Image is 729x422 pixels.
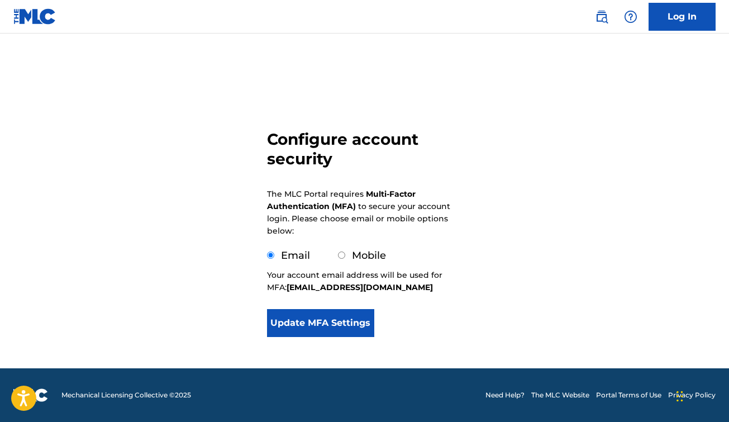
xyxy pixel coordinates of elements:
[352,249,386,262] label: Mobile
[595,10,608,23] img: search
[676,380,683,413] div: Drag
[624,10,637,23] img: help
[668,390,716,400] a: Privacy Policy
[267,309,375,337] button: Update MFA Settings
[281,249,310,262] label: Email
[673,368,729,422] iframe: Chat Widget
[267,130,463,169] h3: Configure account security
[596,390,661,400] a: Portal Terms of Use
[590,6,613,28] a: Public Search
[267,269,463,293] p: Your account email address will be used for MFA:
[531,390,589,400] a: The MLC Website
[620,6,642,28] div: Help
[267,189,416,211] strong: Multi-Factor Authentication (MFA)
[649,3,716,31] a: Log In
[267,188,450,237] p: The MLC Portal requires to secure your account login. Please choose email or mobile options below:
[287,282,433,292] strong: [EMAIL_ADDRESS][DOMAIN_NAME]
[61,390,191,400] span: Mechanical Licensing Collective © 2025
[13,388,48,402] img: logo
[13,8,56,25] img: MLC Logo
[485,390,525,400] a: Need Help?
